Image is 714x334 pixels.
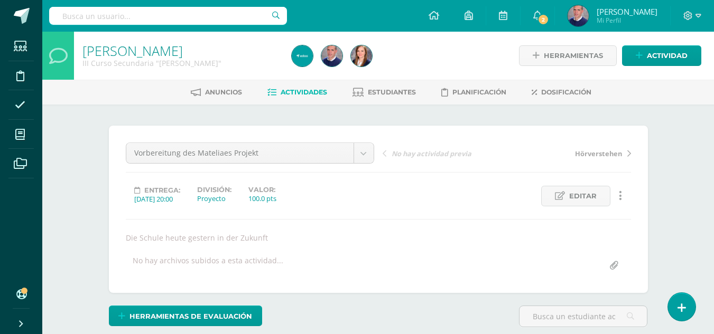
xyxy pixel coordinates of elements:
[144,186,180,194] span: Entrega:
[507,148,631,158] a: Hörverstehen
[205,88,242,96] span: Anuncios
[109,306,262,326] a: Herramientas de evaluación
[353,84,416,101] a: Estudiantes
[122,233,635,243] div: Die Schule heute gestern in der Zukunft
[569,186,597,206] span: Editar
[647,46,688,65] span: Actividad
[82,42,183,60] a: [PERSON_NAME]
[441,84,506,101] a: Planificación
[575,149,622,158] span: Hörverstehen
[622,45,701,66] a: Actividad
[321,45,342,66] img: 1515e9211533a8aef101277efa176555.png
[351,45,372,66] img: 30b41a60147bfd045cc6c38be83b16e6.png
[597,16,657,25] span: Mi Perfil
[267,84,327,101] a: Actividades
[49,7,287,25] input: Busca un usuario...
[568,5,589,26] img: 1515e9211533a8aef101277efa176555.png
[368,88,416,96] span: Estudiantes
[248,194,276,203] div: 100.0 pts
[541,88,591,96] span: Dosificación
[520,306,647,327] input: Busca un estudiante aquí...
[82,43,279,58] h1: Deutsch
[248,186,276,194] label: Valor:
[537,14,549,25] span: 2
[129,307,252,326] span: Herramientas de evaluación
[134,194,180,204] div: [DATE] 20:00
[519,45,617,66] a: Herramientas
[532,84,591,101] a: Dosificación
[392,149,471,158] span: No hay actividad previa
[292,45,313,66] img: c42465e0b3b534b01a32bdd99c66b944.png
[126,143,374,163] a: Vorbereitung des Mateliaes Projekt
[134,143,346,163] span: Vorbereitung des Mateliaes Projekt
[197,186,231,194] label: División:
[597,6,657,17] span: [PERSON_NAME]
[197,194,231,203] div: Proyecto
[82,58,279,68] div: III Curso Secundaria 'Deutsch'
[452,88,506,96] span: Planificación
[281,88,327,96] span: Actividades
[133,255,283,276] div: No hay archivos subidos a esta actividad...
[191,84,242,101] a: Anuncios
[544,46,603,65] span: Herramientas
